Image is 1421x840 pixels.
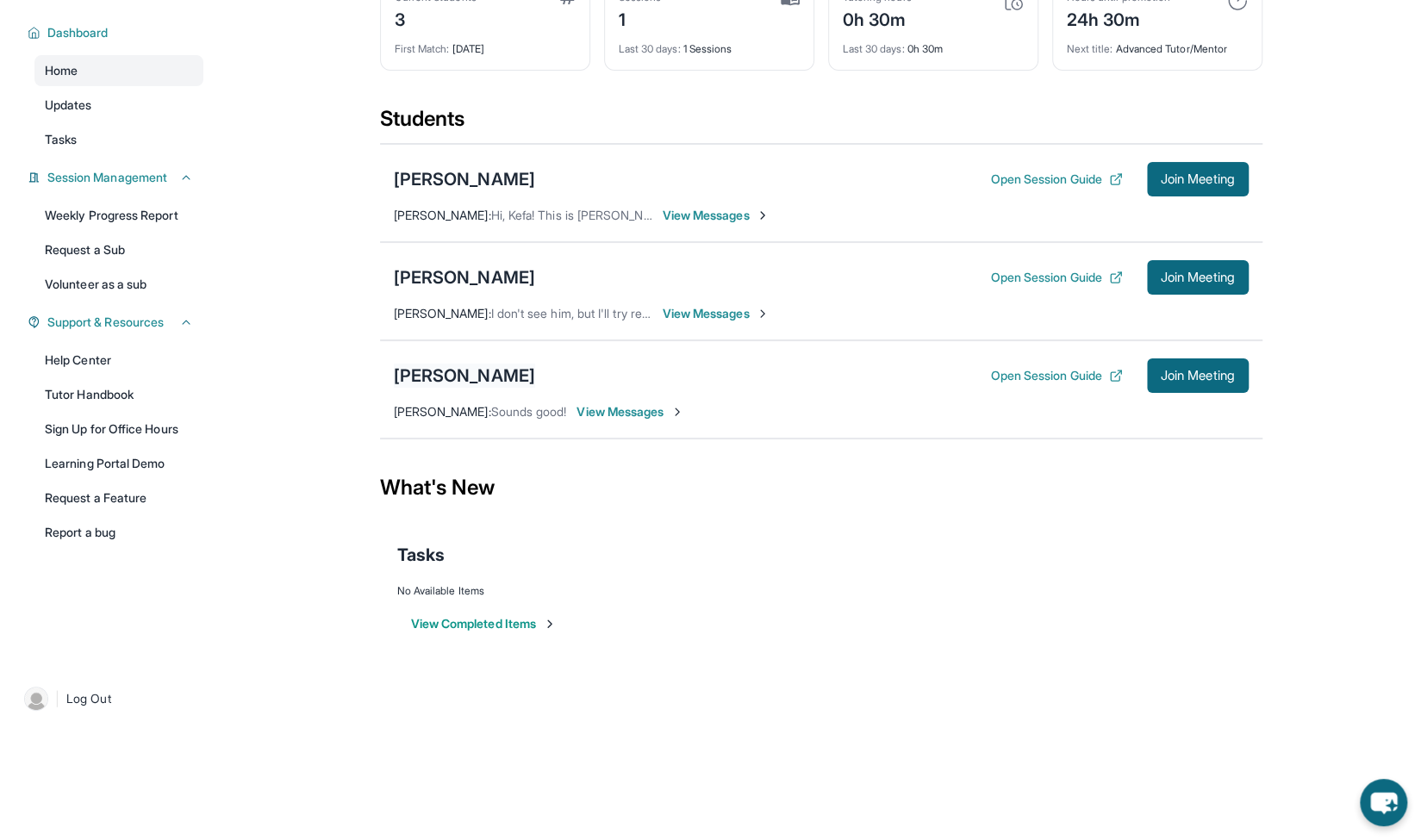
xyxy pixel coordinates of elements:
[1067,32,1248,56] div: Advanced Tutor/Mentor
[380,105,1262,143] div: Students
[990,367,1122,384] button: Open Session Guide
[397,584,1245,598] div: No Available Items
[34,517,203,548] a: Report a bug
[34,345,203,376] a: Help Center
[670,405,684,419] img: Chevron-Right
[619,42,681,55] span: Last 30 days :
[394,208,491,222] span: [PERSON_NAME] :
[395,4,477,32] div: 3
[1147,162,1249,196] button: Join Meeting
[41,24,193,41] button: Dashboard
[34,90,203,121] a: Updates
[394,167,535,191] div: [PERSON_NAME]
[619,4,662,32] div: 1
[395,42,450,55] span: First Match :
[41,169,193,186] button: Session Management
[397,543,445,567] span: Tasks
[843,42,905,55] span: Last 30 days :
[34,55,203,86] a: Home
[47,24,109,41] span: Dashboard
[34,482,203,513] a: Request a Feature
[66,690,111,707] span: Log Out
[990,269,1122,286] button: Open Session Guide
[45,62,78,79] span: Home
[34,448,203,479] a: Learning Portal Demo
[34,234,203,265] a: Request a Sub
[34,269,203,300] a: Volunteer as a sub
[394,265,535,289] div: [PERSON_NAME]
[17,680,203,718] a: |Log Out
[990,171,1122,188] button: Open Session Guide
[394,404,491,419] span: [PERSON_NAME] :
[619,32,800,56] div: 1 Sessions
[34,124,203,155] a: Tasks
[395,32,576,56] div: [DATE]
[45,96,92,114] span: Updates
[411,615,557,632] button: View Completed Items
[34,379,203,410] a: Tutor Handbook
[394,306,491,320] span: [PERSON_NAME] :
[491,306,936,320] span: I don't see him, but I'll try restarting the session a few times and see if that fixes it.
[1161,370,1235,381] span: Join Meeting
[663,207,770,224] span: View Messages
[47,314,164,331] span: Support & Resources
[45,131,77,148] span: Tasks
[380,450,1262,526] div: What's New
[1147,358,1249,393] button: Join Meeting
[1161,272,1235,283] span: Join Meeting
[1067,4,1170,32] div: 24h 30m
[756,307,770,320] img: Chevron-Right
[24,687,48,711] img: user-img
[843,4,912,32] div: 0h 30m
[756,208,770,222] img: Chevron-Right
[34,414,203,445] a: Sign Up for Office Hours
[47,169,167,186] span: Session Management
[55,688,59,709] span: |
[491,404,567,419] span: Sounds good!
[41,314,193,331] button: Support & Resources
[34,200,203,231] a: Weekly Progress Report
[1161,174,1235,184] span: Join Meeting
[663,305,770,322] span: View Messages
[843,32,1024,56] div: 0h 30m
[394,364,535,388] div: [PERSON_NAME]
[577,403,684,420] span: View Messages
[1360,779,1407,826] button: chat-button
[1147,260,1249,295] button: Join Meeting
[1067,42,1113,55] span: Next title :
